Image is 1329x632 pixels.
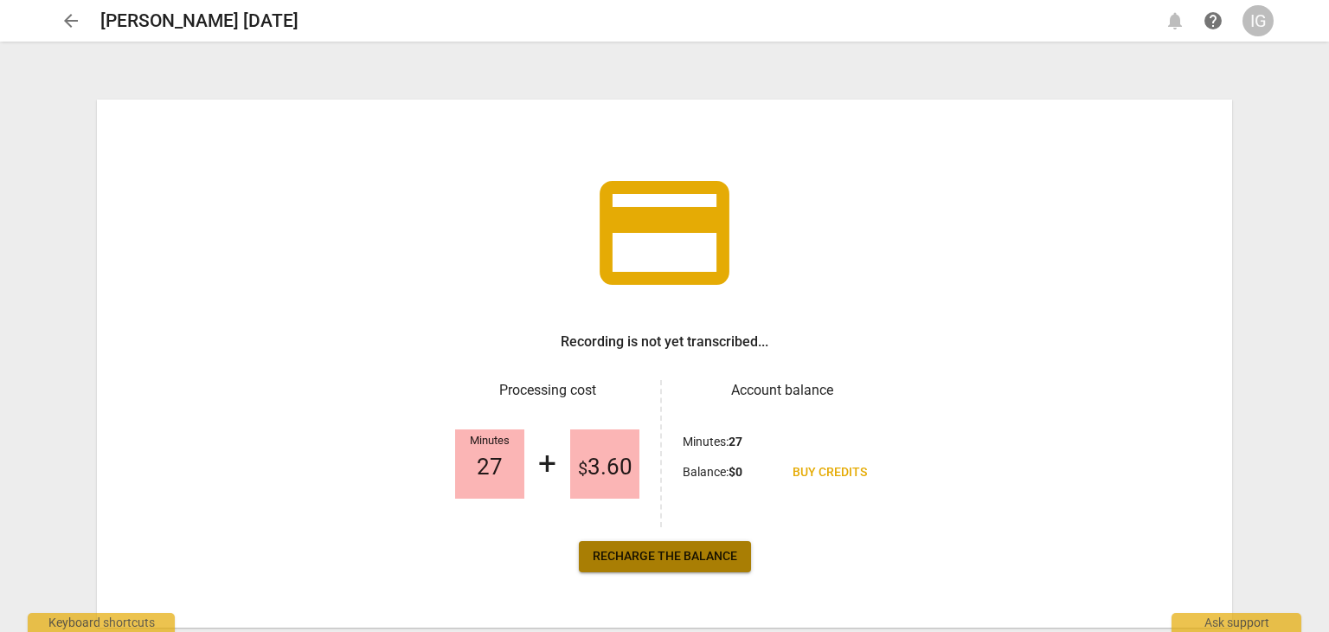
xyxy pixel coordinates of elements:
p: Minutes : [683,433,742,451]
span: $ [578,458,587,479]
span: credit_card [587,155,742,311]
div: + [538,446,556,483]
span: Recharge the balance [593,548,737,565]
span: 3.60 [578,455,632,480]
h3: Account balance [683,380,881,401]
div: Keyboard shortcuts [28,613,175,632]
h3: Processing cost [448,380,646,401]
h3: Recording is not yet transcribed... [561,332,768,352]
b: $ 0 [729,465,742,479]
span: help [1203,10,1223,31]
p: Balance : [683,463,742,481]
a: Buy credits [779,457,881,488]
a: Recharge the balance [579,541,751,572]
a: Help [1197,5,1229,36]
h2: [PERSON_NAME] [DATE] [100,10,299,32]
button: IG [1242,5,1274,36]
span: 27 [477,455,503,480]
div: Ask support [1172,613,1301,632]
span: Buy credits [793,464,867,481]
div: Minutes [455,435,524,448]
b: 27 [729,435,742,448]
span: arrow_back [61,10,81,31]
